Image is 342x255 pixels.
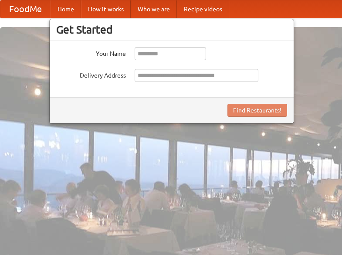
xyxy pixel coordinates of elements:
[227,104,287,117] button: Find Restaurants!
[56,47,126,58] label: Your Name
[56,23,287,36] h3: Get Started
[51,0,81,18] a: Home
[0,0,51,18] a: FoodMe
[56,69,126,80] label: Delivery Address
[177,0,229,18] a: Recipe videos
[131,0,177,18] a: Who we are
[81,0,131,18] a: How it works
